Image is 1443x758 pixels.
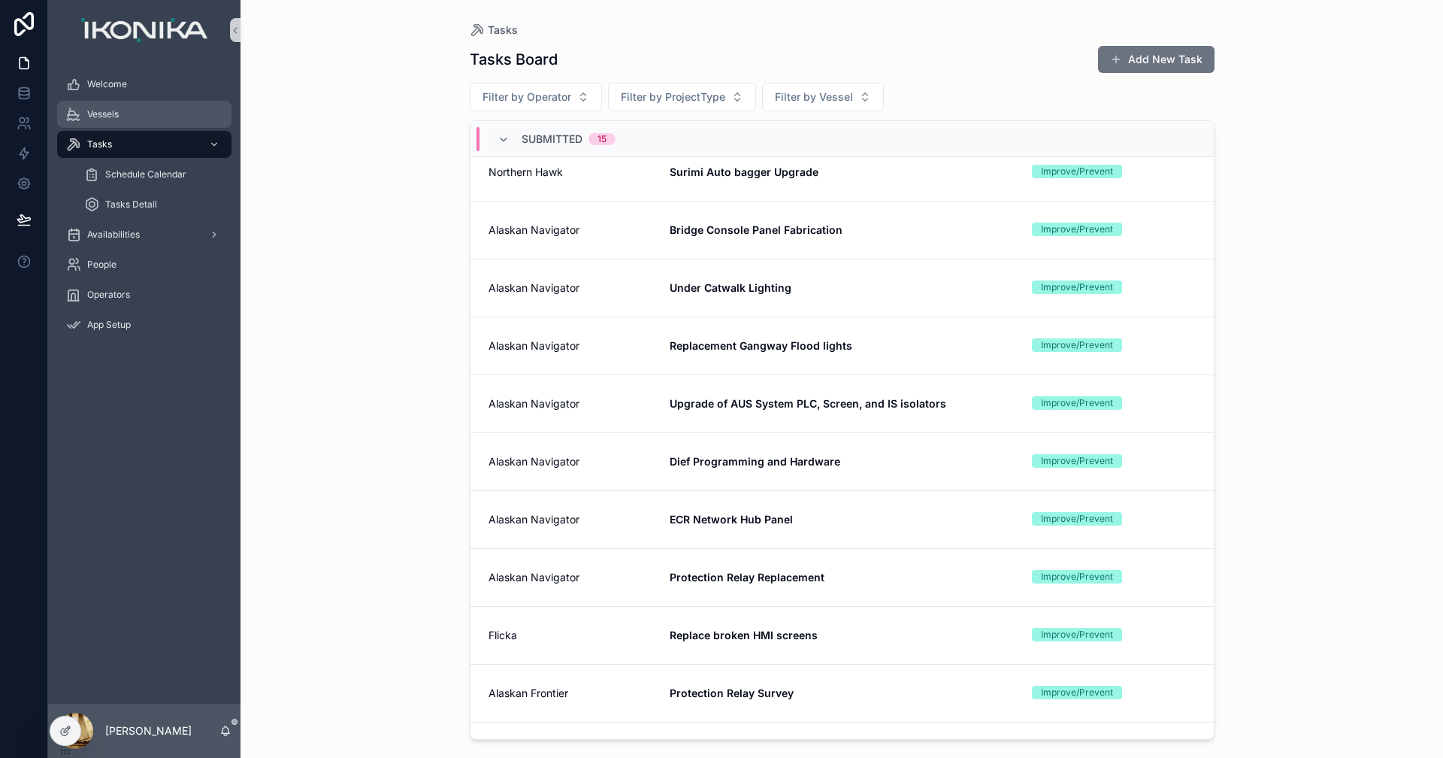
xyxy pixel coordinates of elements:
[483,89,571,105] span: Filter by Operator
[87,289,130,301] span: Operators
[488,23,518,38] span: Tasks
[670,281,791,294] strong: Under Catwalk Lighting
[57,251,231,278] a: People
[489,512,652,527] span: Alaskan Navigator
[775,89,853,105] span: Filter by Vessel
[470,259,1214,317] a: Alaskan NavigatorUnder Catwalk LightingImprove/Prevent
[489,454,652,469] span: Alaskan Navigator
[670,339,852,352] strong: Replacement Gangway Flood lights
[1041,454,1113,468] div: Improve/Prevent
[470,374,1214,432] a: Alaskan NavigatorUpgrade of AUS System PLC, Screen, and IS isolatorsImprove/Prevent
[1041,570,1113,584] div: Improve/Prevent
[87,319,131,331] span: App Setup
[489,628,652,643] span: Flicka
[670,687,794,699] strong: Protection Relay Survey
[87,229,140,241] span: Availabilities
[470,201,1214,259] a: Alaskan NavigatorBridge Console Panel FabricationImprove/Prevent
[87,78,127,90] span: Welcome
[670,455,840,468] strong: Dief Programming and Hardware
[470,317,1214,374] a: Alaskan NavigatorReplacement Gangway Flood lightsImprove/Prevent
[48,60,240,358] div: scrollable content
[489,570,652,585] span: Alaskan Navigator
[489,223,652,238] span: Alaskan Navigator
[489,686,652,701] span: Alaskan Frontier
[762,83,884,111] button: Select Button
[489,338,652,353] span: Alaskan Navigator
[470,49,558,70] h1: Tasks Board
[470,548,1214,606] a: Alaskan NavigatorProtection Relay ReplacementImprove/Prevent
[57,131,231,158] a: Tasks
[57,71,231,98] a: Welcome
[470,143,1214,201] a: Northern HawkSurimi Auto bagger UpgradeImprove/Prevent
[1041,686,1113,699] div: Improve/Prevent
[57,101,231,128] a: Vessels
[489,396,652,411] span: Alaskan Navigator
[105,168,186,180] span: Schedule Calendar
[1098,46,1215,73] button: Add New Task
[1041,280,1113,294] div: Improve/Prevent
[1041,165,1113,178] div: Improve/Prevent
[522,132,582,147] span: Submitted
[1041,338,1113,352] div: Improve/Prevent
[1041,512,1113,526] div: Improve/Prevent
[470,23,518,38] a: Tasks
[75,161,231,188] a: Schedule Calendar
[608,83,756,111] button: Select Button
[670,223,843,236] strong: Bridge Console Panel Fabrication
[87,138,112,150] span: Tasks
[489,280,652,296] span: Alaskan Navigator
[87,259,116,271] span: People
[57,311,231,338] a: App Setup
[670,397,946,410] strong: Upgrade of AUS System PLC, Screen, and IS isolators
[105,199,157,211] span: Tasks Detail
[670,165,818,178] strong: Surimi Auto bagger Upgrade
[87,108,119,120] span: Vessels
[670,513,793,526] strong: ECR Network Hub Panel
[470,664,1214,722] a: Alaskan FrontierProtection Relay SurveyImprove/Prevent
[470,606,1214,664] a: FlickaReplace broken HMI screensImprove/Prevent
[470,490,1214,548] a: Alaskan NavigatorECR Network Hub PanelImprove/Prevent
[75,191,231,218] a: Tasks Detail
[1041,628,1113,641] div: Improve/Prevent
[470,432,1214,490] a: Alaskan NavigatorDief Programming and HardwareImprove/Prevent
[57,221,231,248] a: Availabilities
[105,723,192,738] p: [PERSON_NAME]
[57,281,231,308] a: Operators
[1041,396,1113,410] div: Improve/Prevent
[81,18,207,42] img: App logo
[1041,223,1113,236] div: Improve/Prevent
[621,89,725,105] span: Filter by ProjectType
[470,83,602,111] button: Select Button
[670,629,818,641] strong: Replace broken HMI screens
[489,165,652,180] span: Northern Hawk
[597,133,607,145] div: 15
[670,571,824,584] strong: Protection Relay Replacement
